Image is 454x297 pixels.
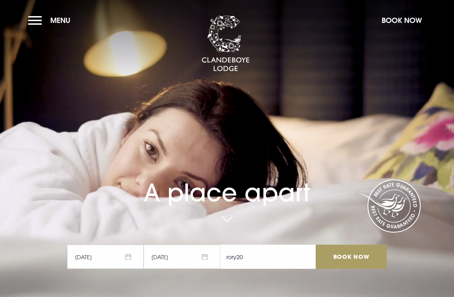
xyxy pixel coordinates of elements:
span: [DATE] [144,245,220,269]
span: [DATE] [67,245,144,269]
button: Book Now [378,12,426,29]
span: Menu [50,16,70,25]
input: Have A Promo Code? [220,245,316,269]
button: Menu [28,12,74,29]
h1: A place apart [67,160,386,207]
img: Clandeboye Lodge [201,16,250,72]
input: Book Now [316,245,386,269]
